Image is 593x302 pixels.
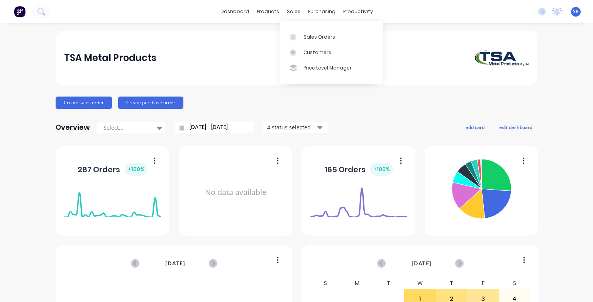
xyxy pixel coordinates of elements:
[267,123,316,131] div: 4 status selected
[303,49,331,56] div: Customers
[118,97,183,109] button: Create purchase order
[14,6,25,17] img: Factory
[341,278,373,289] div: M
[187,156,284,229] div: No data available
[412,259,432,268] span: [DATE]
[303,64,352,71] div: Price Level Manager
[310,278,342,289] div: S
[125,163,147,176] div: + 100 %
[339,6,377,17] div: productivity
[303,34,335,41] div: Sales Orders
[436,278,468,289] div: T
[499,278,530,289] div: S
[78,163,147,176] div: 287 Orders
[467,278,499,289] div: F
[325,163,393,176] div: 165 Orders
[304,6,339,17] div: purchasing
[494,122,537,132] button: edit dashboard
[64,50,156,66] div: TSA Metal Products
[573,8,579,15] span: SR
[475,50,529,66] img: TSA Metal Products
[165,259,185,268] span: [DATE]
[280,60,383,76] a: Price Level Manager
[461,122,490,132] button: add card
[263,122,329,133] button: 4 status selected
[370,163,393,176] div: + 100 %
[280,45,383,60] a: Customers
[283,6,304,17] div: sales
[373,278,405,289] div: T
[56,120,90,135] div: Overview
[217,6,253,17] a: dashboard
[404,278,436,289] div: W
[56,97,112,109] button: Create sales order
[253,6,283,17] div: products
[280,29,383,44] a: Sales Orders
